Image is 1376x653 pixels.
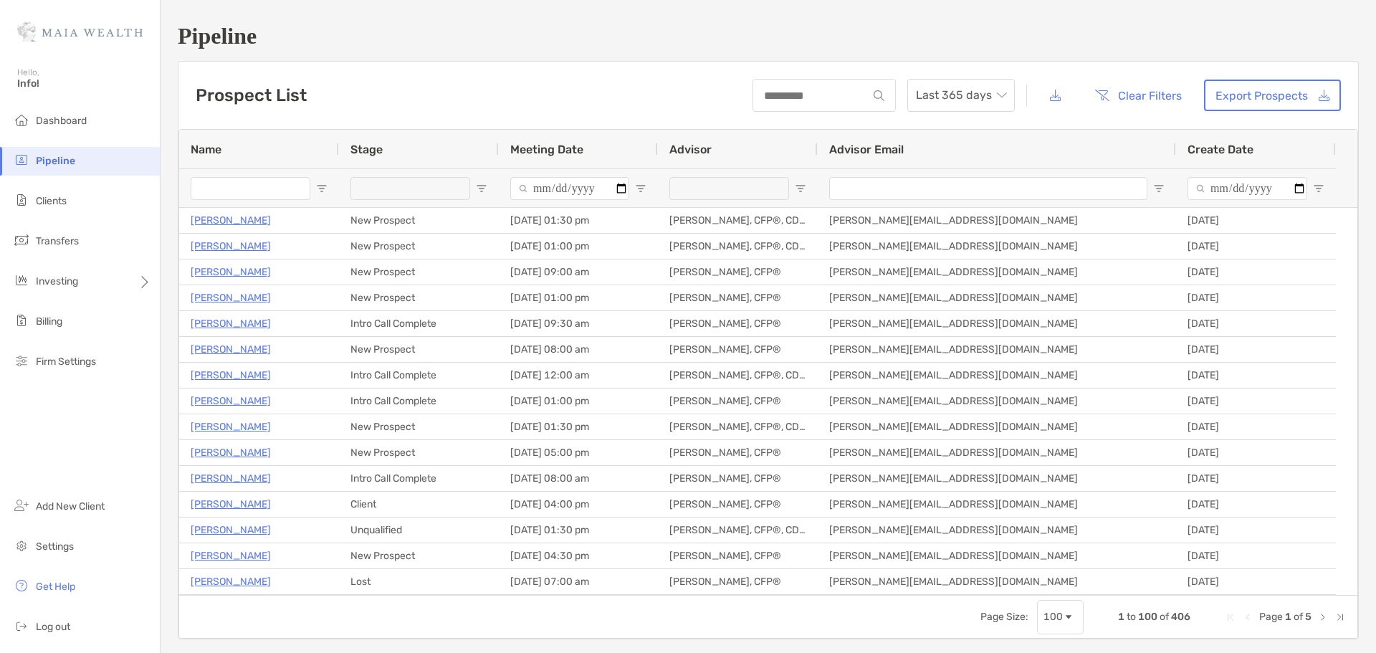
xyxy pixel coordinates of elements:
[17,77,151,90] span: Info!
[13,312,30,329] img: billing icon
[818,208,1176,233] div: [PERSON_NAME][EMAIL_ADDRESS][DOMAIN_NAME]
[36,155,75,167] span: Pipeline
[1118,611,1124,623] span: 1
[499,569,658,594] div: [DATE] 07:00 am
[196,85,307,105] h3: Prospect List
[829,177,1147,200] input: Advisor Email Filter Input
[1171,611,1190,623] span: 406
[339,311,499,336] div: Intro Call Complete
[13,232,30,249] img: transfers icon
[36,500,105,513] span: Add New Client
[1225,611,1236,623] div: First Page
[829,143,904,156] span: Advisor Email
[13,497,30,514] img: add_new_client icon
[658,389,818,414] div: [PERSON_NAME], CFP®
[669,143,712,156] span: Advisor
[36,581,75,593] span: Get Help
[339,337,499,362] div: New Prospect
[1305,611,1311,623] span: 5
[339,414,499,439] div: New Prospect
[1176,259,1336,285] div: [DATE]
[191,495,271,513] a: [PERSON_NAME]
[1138,611,1157,623] span: 100
[1188,143,1253,156] span: Create Date
[1176,285,1336,310] div: [DATE]
[658,543,818,568] div: [PERSON_NAME], CFP®
[191,366,271,384] a: [PERSON_NAME]
[1176,569,1336,594] div: [DATE]
[658,492,818,517] div: [PERSON_NAME], CFP®
[1176,414,1336,439] div: [DATE]
[339,518,499,543] div: Unqualified
[818,492,1176,517] div: [PERSON_NAME][EMAIL_ADDRESS][DOMAIN_NAME]
[499,285,658,310] div: [DATE] 01:00 pm
[339,492,499,517] div: Client
[191,177,310,200] input: Name Filter Input
[1317,611,1329,623] div: Next Page
[510,177,629,200] input: Meeting Date Filter Input
[191,340,271,358] p: [PERSON_NAME]
[658,569,818,594] div: [PERSON_NAME], CFP®
[339,285,499,310] div: New Prospect
[191,237,271,255] a: [PERSON_NAME]
[191,573,271,591] a: [PERSON_NAME]
[1160,611,1169,623] span: of
[13,617,30,634] img: logout icon
[499,389,658,414] div: [DATE] 01:00 pm
[191,211,271,229] p: [PERSON_NAME]
[36,115,87,127] span: Dashboard
[178,23,1359,49] h1: Pipeline
[818,311,1176,336] div: [PERSON_NAME][EMAIL_ADDRESS][DOMAIN_NAME]
[658,234,818,259] div: [PERSON_NAME], CFP®, CDFA®
[339,466,499,491] div: Intro Call Complete
[499,543,658,568] div: [DATE] 04:30 pm
[191,418,271,436] a: [PERSON_NAME]
[818,234,1176,259] div: [PERSON_NAME][EMAIL_ADDRESS][DOMAIN_NAME]
[1127,611,1136,623] span: to
[818,285,1176,310] div: [PERSON_NAME][EMAIL_ADDRESS][DOMAIN_NAME]
[13,352,30,369] img: firm-settings icon
[499,337,658,362] div: [DATE] 08:00 am
[339,543,499,568] div: New Prospect
[818,363,1176,388] div: [PERSON_NAME][EMAIL_ADDRESS][DOMAIN_NAME]
[36,540,74,553] span: Settings
[818,440,1176,465] div: [PERSON_NAME][EMAIL_ADDRESS][DOMAIN_NAME]
[1043,611,1063,623] div: 100
[191,444,271,462] p: [PERSON_NAME]
[818,337,1176,362] div: [PERSON_NAME][EMAIL_ADDRESS][DOMAIN_NAME]
[658,414,818,439] div: [PERSON_NAME], CFP®, CDFA®
[499,311,658,336] div: [DATE] 09:30 am
[339,389,499,414] div: Intro Call Complete
[1037,600,1084,634] div: Page Size
[1176,440,1336,465] div: [DATE]
[818,543,1176,568] div: [PERSON_NAME][EMAIL_ADDRESS][DOMAIN_NAME]
[191,392,271,410] a: [PERSON_NAME]
[339,234,499,259] div: New Prospect
[510,143,583,156] span: Meeting Date
[1176,337,1336,362] div: [DATE]
[191,143,221,156] span: Name
[658,440,818,465] div: [PERSON_NAME], CFP®
[36,621,70,633] span: Log out
[1084,80,1193,111] button: Clear Filters
[1259,611,1283,623] span: Page
[1176,389,1336,414] div: [DATE]
[658,259,818,285] div: [PERSON_NAME], CFP®
[818,259,1176,285] div: [PERSON_NAME][EMAIL_ADDRESS][DOMAIN_NAME]
[36,275,78,287] span: Investing
[13,537,30,554] img: settings icon
[1294,611,1303,623] span: of
[476,183,487,194] button: Open Filter Menu
[36,356,96,368] span: Firm Settings
[191,289,271,307] p: [PERSON_NAME]
[191,470,271,487] a: [PERSON_NAME]
[1176,492,1336,517] div: [DATE]
[499,518,658,543] div: [DATE] 01:30 pm
[191,263,271,281] a: [PERSON_NAME]
[339,208,499,233] div: New Prospect
[499,492,658,517] div: [DATE] 04:00 pm
[1334,611,1346,623] div: Last Page
[1313,183,1324,194] button: Open Filter Menu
